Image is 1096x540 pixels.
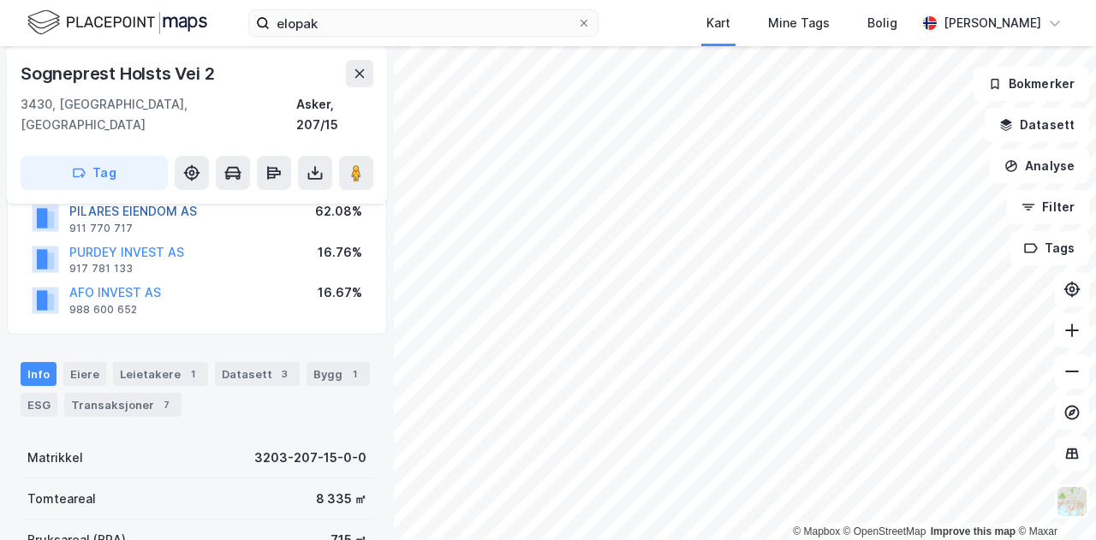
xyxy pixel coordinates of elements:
div: 7 [158,396,175,413]
div: 16.67% [318,282,362,303]
div: Eiere [63,362,106,386]
div: Bolig [867,13,897,33]
div: Transaksjoner [64,393,182,417]
div: 8 335 ㎡ [316,489,366,509]
button: Filter [1007,190,1089,224]
div: Matrikkel [27,448,83,468]
div: 3430, [GEOGRAPHIC_DATA], [GEOGRAPHIC_DATA] [21,94,296,135]
div: 917 781 133 [69,262,133,276]
div: Asker, 207/15 [296,94,373,135]
button: Tag [21,156,168,190]
img: logo.f888ab2527a4732fd821a326f86c7f29.svg [27,8,207,38]
div: Mine Tags [768,13,830,33]
button: Bokmerker [974,67,1089,101]
div: 911 770 717 [69,222,133,235]
input: Søk på adresse, matrikkel, gårdeiere, leietakere eller personer [270,10,577,36]
div: Datasett [215,362,300,386]
a: Improve this map [931,525,1016,537]
div: 1 [346,365,363,383]
div: 3 [276,365,293,383]
div: Info [21,362,57,386]
div: Tomteareal [27,489,96,509]
div: Sogneprest Holsts Vei 2 [21,60,217,87]
iframe: Chat Widget [1010,458,1096,540]
div: 16.76% [318,242,362,263]
div: Kart [706,13,730,33]
div: Leietakere [113,362,208,386]
button: Tags [1010,231,1089,265]
a: OpenStreetMap [843,525,926,537]
a: Mapbox [793,525,840,537]
button: Analyse [990,149,1089,183]
div: Bygg [307,362,370,386]
div: [PERSON_NAME] [944,13,1041,33]
div: 988 600 652 [69,303,137,317]
div: 62.08% [315,201,362,222]
div: 3203-207-15-0-0 [254,448,366,468]
button: Datasett [985,108,1089,142]
div: 1 [184,365,201,383]
div: ESG [21,393,57,417]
